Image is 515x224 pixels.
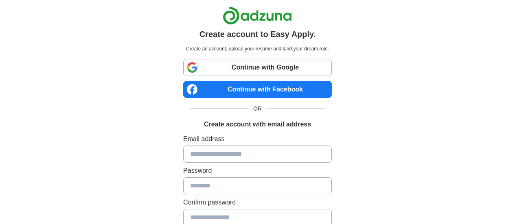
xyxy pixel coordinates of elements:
label: Password [183,166,332,176]
a: Continue with Facebook [183,81,332,98]
label: Email address [183,134,332,144]
h1: Create account with email address [204,120,311,129]
p: Create an account, upload your resume and land your dream role. [185,45,330,52]
h1: Create account to Easy Apply. [199,28,316,40]
a: Continue with Google [183,59,332,76]
span: OR [248,104,267,113]
label: Confirm password [183,198,332,207]
img: Adzuna logo [223,7,292,25]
